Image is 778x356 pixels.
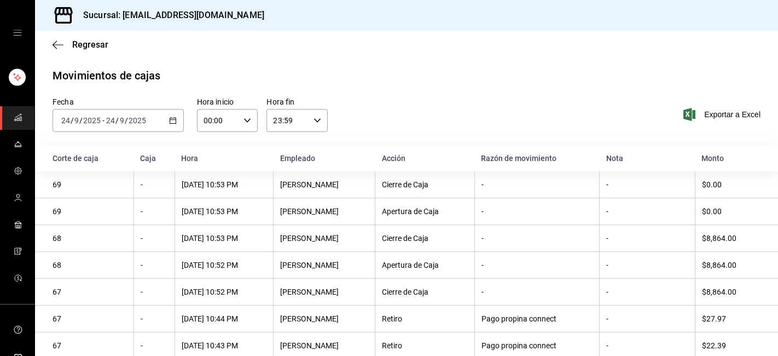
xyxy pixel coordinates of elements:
input: ---- [128,116,147,125]
div: Monto [701,154,760,163]
div: Pago propina connect [481,314,593,323]
div: [DATE] 10:53 PM [182,207,266,216]
label: Hora inicio [197,98,258,106]
div: - [141,314,168,323]
div: - [606,341,688,350]
div: - [141,288,168,296]
label: Fecha [53,98,184,106]
div: [PERSON_NAME] [280,234,368,243]
div: $22.39 [702,341,760,350]
div: $8,864.00 [702,234,760,243]
span: / [79,116,83,125]
div: [PERSON_NAME] [280,180,368,189]
div: Retiro [382,341,468,350]
div: Cierre de Caja [382,180,468,189]
div: - [141,341,168,350]
div: 67 [53,314,127,323]
div: - [606,261,688,269]
div: 68 [53,234,127,243]
div: $0.00 [702,180,760,189]
div: - [141,180,168,189]
div: [DATE] 10:53 PM [182,180,266,189]
div: Caja [140,154,168,163]
div: $27.97 [702,314,760,323]
div: Nota [606,154,689,163]
div: Empleado [280,154,369,163]
div: 67 [53,288,127,296]
div: - [141,261,168,269]
div: Razón de movimiento [481,154,593,163]
div: [PERSON_NAME] [280,207,368,216]
div: - [606,314,688,323]
div: Pago propina connect [481,341,593,350]
div: [DATE] 10:44 PM [182,314,266,323]
div: 69 [53,180,127,189]
div: Cierre de Caja [382,234,468,243]
span: / [125,116,128,125]
input: -- [61,116,71,125]
div: 68 [53,261,127,269]
div: - [141,207,168,216]
div: [DATE] 10:43 PM [182,341,266,350]
div: Acción [382,154,468,163]
button: Exportar a Excel [686,108,760,121]
div: [PERSON_NAME] [280,261,368,269]
div: [PERSON_NAME] [280,288,368,296]
input: -- [106,116,115,125]
span: Regresar [72,39,108,50]
div: $8,864.00 [702,261,760,269]
div: Hora [181,154,266,163]
div: - [481,207,593,216]
div: - [141,234,168,243]
div: - [606,288,688,296]
div: $0.00 [702,207,760,216]
div: - [606,207,688,216]
label: Hora fin [266,98,328,106]
div: Apertura de Caja [382,261,468,269]
div: [DATE] 10:52 PM [182,261,266,269]
div: [DATE] 10:52 PM [182,288,266,296]
div: Movimientos de cajas [53,67,161,84]
div: Cierre de Caja [382,288,468,296]
div: Corte de caja [53,154,127,163]
div: - [481,261,593,269]
input: -- [119,116,125,125]
button: Regresar [53,39,108,50]
div: [DATE] 10:53 PM [182,234,266,243]
span: / [71,116,74,125]
div: $8,864.00 [702,288,760,296]
div: - [481,180,593,189]
div: - [481,234,593,243]
div: - [606,234,688,243]
span: / [115,116,119,125]
div: - [606,180,688,189]
input: ---- [83,116,101,125]
div: [PERSON_NAME] [280,341,368,350]
div: [PERSON_NAME] [280,314,368,323]
div: - [481,288,593,296]
input: -- [74,116,79,125]
div: 67 [53,341,127,350]
h3: Sucursal: [EMAIL_ADDRESS][DOMAIN_NAME] [74,9,264,22]
div: 69 [53,207,127,216]
div: Retiro [382,314,468,323]
div: Apertura de Caja [382,207,468,216]
button: open drawer [13,28,22,37]
span: - [102,116,104,125]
